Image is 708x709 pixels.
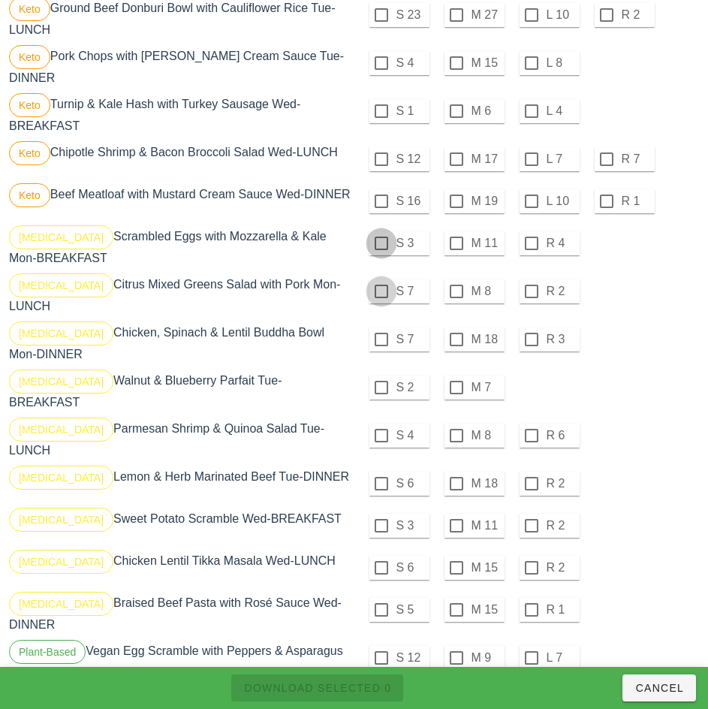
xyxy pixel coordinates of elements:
[396,236,426,251] label: S 3
[471,56,502,71] label: M 15
[19,274,104,297] span: [MEDICAL_DATA]
[6,367,354,415] div: Walnut & Blueberry Parfait Tue-BREAKFAST
[396,476,426,491] label: S 6
[547,194,577,209] label: L 10
[6,505,354,547] div: Sweet Potato Scramble Wed-BREAKFAST
[396,518,426,533] label: S 3
[396,428,426,443] label: S 4
[471,518,502,533] label: M 11
[19,46,41,68] span: Keto
[547,284,577,299] label: R 2
[471,284,502,299] label: M 8
[471,428,502,443] label: M 8
[19,142,41,164] span: Keto
[471,602,502,617] label: M 15
[471,104,502,119] label: M 6
[622,674,696,701] button: Cancel
[6,180,354,222] div: Beef Meatloaf with Mustard Cream Sauce Wed-DINNER
[396,8,426,23] label: S 23
[396,194,426,209] label: S 16
[547,332,577,347] label: R 3
[622,194,652,209] label: R 1
[471,8,502,23] label: M 27
[6,463,354,505] div: Lemon & Herb Marinated Beef Tue-DINNER
[6,547,354,589] div: Chicken Lentil Tikka Masala Wed-LUNCH
[396,152,426,167] label: S 12
[396,602,426,617] label: S 5
[396,560,426,575] label: S 6
[19,641,76,663] span: Plant-Based
[19,226,104,249] span: [MEDICAL_DATA]
[19,418,104,441] span: [MEDICAL_DATA]
[396,650,426,665] label: S 12
[396,380,426,395] label: S 2
[547,560,577,575] label: R 2
[19,466,104,489] span: [MEDICAL_DATA]
[6,415,354,463] div: Parmesan Shrimp & Quinoa Salad Tue-LUNCH
[471,194,502,209] label: M 19
[547,428,577,443] label: R 6
[471,380,502,395] label: M 7
[6,270,354,318] div: Citrus Mixed Greens Salad with Pork Mon-LUNCH
[471,332,502,347] label: M 18
[6,222,354,270] div: Scrambled Eggs with Mozzarella & Kale Mon-BREAKFAST
[622,8,652,23] label: R 2
[396,284,426,299] label: S 7
[471,236,502,251] label: M 11
[547,104,577,119] label: L 4
[6,138,354,180] div: Chipotle Shrimp & Bacon Broccoli Salad Wed-LUNCH
[547,602,577,617] label: R 1
[6,90,354,138] div: Turnip & Kale Hash with Turkey Sausage Wed-BREAKFAST
[471,650,502,665] label: M 9
[622,152,652,167] label: R 7
[547,476,577,491] label: R 2
[396,56,426,71] label: S 4
[19,94,41,116] span: Keto
[19,593,104,615] span: [MEDICAL_DATA]
[19,370,104,393] span: [MEDICAL_DATA]
[6,637,354,685] div: Vegan Egg Scramble with Peppers & Asparagus Mon-BREAKFAST
[19,184,41,207] span: Keto
[471,476,502,491] label: M 18
[547,152,577,167] label: L 7
[396,104,426,119] label: S 1
[6,42,354,90] div: Pork Chops with [PERSON_NAME] Cream Sauce Tue-DINNER
[396,332,426,347] label: S 7
[547,518,577,533] label: R 2
[547,56,577,71] label: L 8
[547,236,577,251] label: R 4
[471,152,502,167] label: M 17
[19,508,104,531] span: [MEDICAL_DATA]
[471,560,502,575] label: M 15
[6,589,354,637] div: Braised Beef Pasta with Rosé Sauce Wed-DINNER
[19,322,104,345] span: [MEDICAL_DATA]
[547,8,577,23] label: L 10
[6,318,354,367] div: Chicken, Spinach & Lentil Buddha Bowl Mon-DINNER
[634,682,684,694] span: Cancel
[19,551,104,573] span: [MEDICAL_DATA]
[547,650,577,665] label: L 7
